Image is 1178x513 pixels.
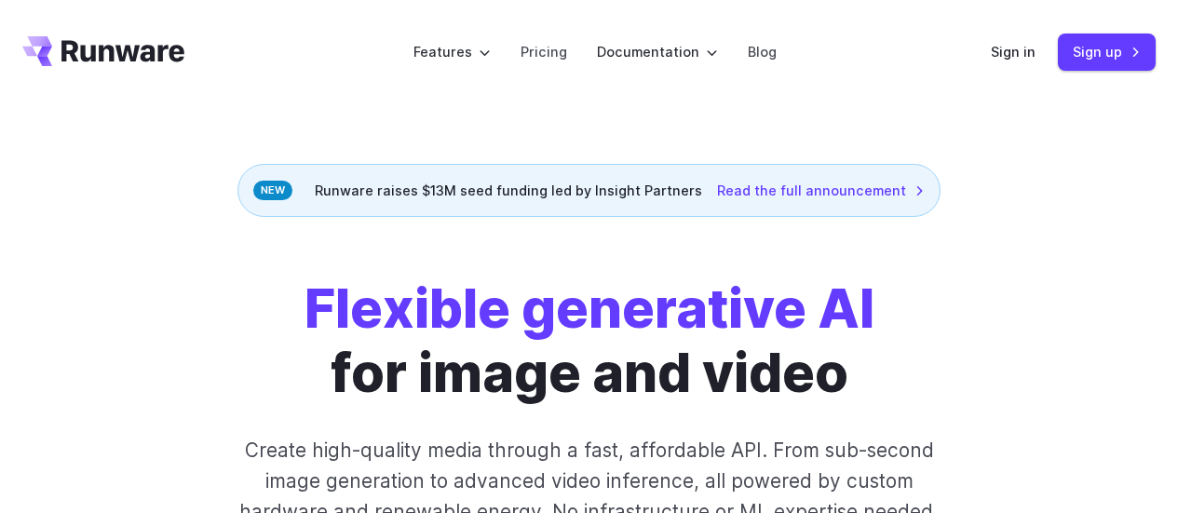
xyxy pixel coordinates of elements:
strong: Flexible generative AI [305,276,874,341]
label: Features [413,41,491,62]
a: Blog [748,41,777,62]
div: Runware raises $13M seed funding led by Insight Partners [237,164,941,217]
a: Sign in [991,41,1036,62]
label: Documentation [597,41,718,62]
h1: for image and video [305,277,874,405]
a: Pricing [521,41,567,62]
a: Read the full announcement [717,180,925,201]
a: Sign up [1058,34,1156,70]
a: Go to / [22,36,184,66]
